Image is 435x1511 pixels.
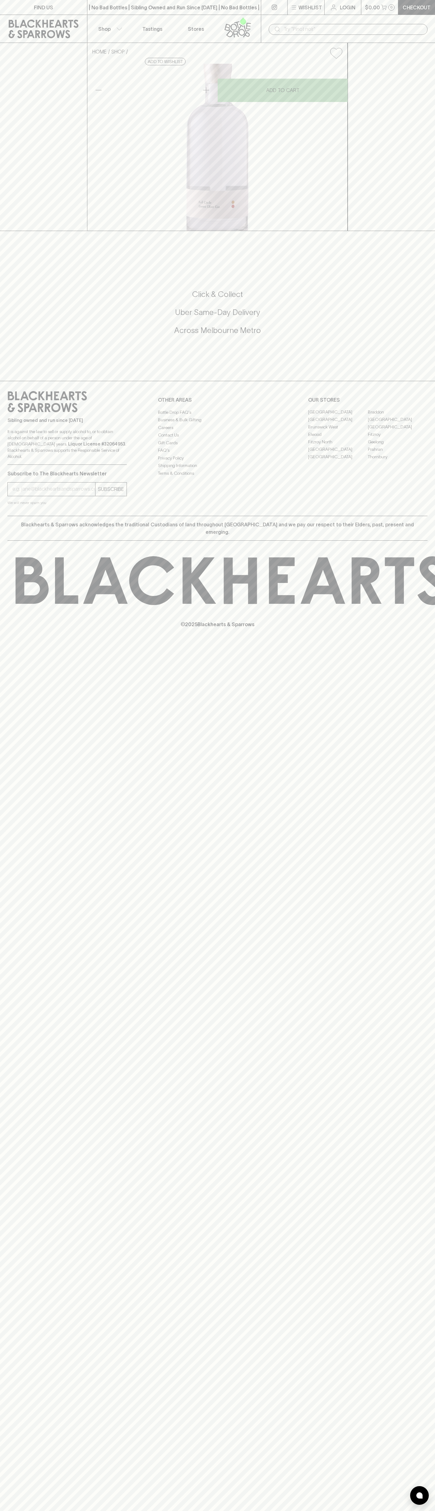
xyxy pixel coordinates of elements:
[158,469,277,477] a: Terms & Conditions
[188,25,204,33] p: Stores
[403,4,431,11] p: Checkout
[174,15,218,43] a: Stores
[158,439,277,446] a: Gift Cards
[298,4,322,11] p: Wishlist
[308,409,368,416] a: [GEOGRAPHIC_DATA]
[308,453,368,461] a: [GEOGRAPHIC_DATA]
[7,500,127,506] p: We will never spam you
[158,432,277,439] a: Contact Us
[158,409,277,416] a: Bottle Drop FAQ's
[12,521,423,536] p: Blackhearts & Sparrows acknowledges the traditional Custodians of land throughout [GEOGRAPHIC_DAT...
[368,423,428,431] a: [GEOGRAPHIC_DATA]
[368,446,428,453] a: Prahran
[145,58,186,65] button: Add to wishlist
[308,416,368,423] a: [GEOGRAPHIC_DATA]
[368,438,428,446] a: Geelong
[7,325,428,335] h5: Across Melbourne Metro
[7,289,428,299] h5: Click & Collect
[68,441,125,446] strong: Liquor License #32064953
[7,470,127,477] p: Subscribe to The Blackhearts Newsletter
[92,49,107,54] a: HOME
[308,396,428,404] p: OUR STORES
[158,454,277,462] a: Privacy Policy
[131,15,174,43] a: Tastings
[7,307,428,317] h5: Uber Same-Day Delivery
[7,264,428,368] div: Call to action block
[368,416,428,423] a: [GEOGRAPHIC_DATA]
[158,396,277,404] p: OTHER AREAS
[98,25,111,33] p: Shop
[158,462,277,469] a: Shipping Information
[34,4,53,11] p: FIND US
[308,423,368,431] a: Brunswick West
[7,417,127,423] p: Sibling owned and run since [DATE]
[328,45,345,61] button: Add to wishlist
[368,409,428,416] a: Braddon
[308,446,368,453] a: [GEOGRAPHIC_DATA]
[368,453,428,461] a: Thornbury
[218,79,348,102] button: ADD TO CART
[12,484,95,494] input: e.g. jane@blackheartsandsparrows.com.au
[87,15,131,43] button: Shop
[158,424,277,431] a: Careers
[340,4,355,11] p: Login
[284,24,423,34] input: Try "Pinot noir"
[87,64,347,231] img: 26072.png
[7,428,127,460] p: It is against the law to sell or supply alcohol to, or to obtain alcohol on behalf of a person un...
[95,483,127,496] button: SUBSCRIBE
[308,438,368,446] a: Fitzroy North
[111,49,125,54] a: SHOP
[158,416,277,424] a: Business & Bulk Gifting
[390,6,393,9] p: 0
[142,25,162,33] p: Tastings
[158,447,277,454] a: FAQ's
[368,431,428,438] a: Fitzroy
[365,4,380,11] p: $0.00
[308,431,368,438] a: Elwood
[98,485,124,493] p: SUBSCRIBE
[266,86,299,94] p: ADD TO CART
[416,1492,423,1499] img: bubble-icon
